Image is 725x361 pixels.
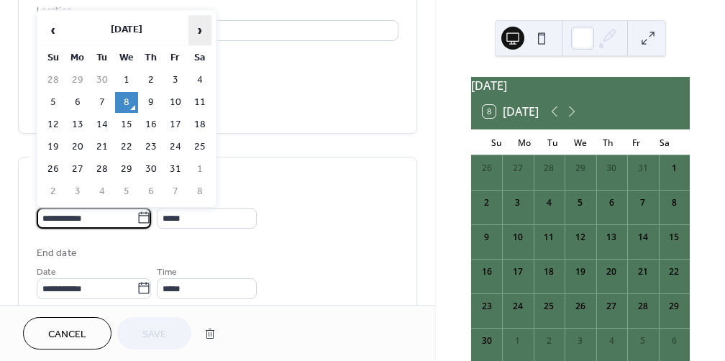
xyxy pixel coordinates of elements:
td: 3 [66,181,89,202]
td: 23 [140,137,163,157]
div: End date [37,246,77,261]
div: 3 [511,196,524,209]
div: 13 [605,231,618,244]
div: 22 [667,265,680,278]
td: 1 [115,70,138,91]
td: 7 [91,92,114,113]
div: Su [483,129,511,155]
div: 17 [511,265,524,278]
div: 15 [667,231,680,244]
span: Cancel [48,327,86,342]
td: 30 [140,159,163,180]
div: 2 [542,334,555,347]
span: Date [37,264,56,279]
th: Fr [164,47,187,68]
div: 23 [480,300,493,313]
div: 16 [480,265,493,278]
div: 20 [605,265,618,278]
td: 4 [188,70,211,91]
div: Location [37,3,396,18]
div: 10 [511,231,524,244]
div: 2 [480,196,493,209]
div: Th [594,129,622,155]
span: ‹ [42,16,64,45]
div: 28 [637,300,649,313]
td: 29 [66,70,89,91]
td: 28 [42,70,65,91]
td: 14 [91,114,114,135]
span: Time [157,264,177,279]
div: 27 [511,162,524,175]
div: Fr [622,129,650,155]
div: 30 [605,162,618,175]
div: We [566,129,594,155]
td: 6 [140,181,163,202]
td: 1 [188,159,211,180]
div: 3 [574,334,587,347]
th: Th [140,47,163,68]
td: 12 [42,114,65,135]
div: 1 [667,162,680,175]
td: 26 [42,159,65,180]
div: 31 [637,162,649,175]
div: 9 [480,231,493,244]
div: Mo [511,129,539,155]
th: Su [42,47,65,68]
div: 18 [542,265,555,278]
button: Cancel [23,317,111,349]
div: 8 [667,196,680,209]
div: 4 [542,196,555,209]
div: 24 [511,300,524,313]
td: 8 [115,92,138,113]
td: 29 [115,159,138,180]
div: 11 [542,231,555,244]
div: 27 [605,300,618,313]
td: 7 [164,181,187,202]
div: 29 [574,162,587,175]
td: 24 [164,137,187,157]
td: 18 [188,114,211,135]
div: 29 [667,300,680,313]
div: Tu [539,129,567,155]
td: 31 [164,159,187,180]
button: 8[DATE] [478,101,544,122]
div: 30 [480,334,493,347]
div: 26 [480,162,493,175]
div: 4 [605,334,618,347]
div: 5 [637,334,649,347]
div: [DATE] [471,77,690,94]
td: 28 [91,159,114,180]
td: 13 [66,114,89,135]
td: 17 [164,114,187,135]
div: 26 [574,300,587,313]
td: 9 [140,92,163,113]
th: Mo [66,47,89,68]
div: 21 [637,265,649,278]
td: 20 [66,137,89,157]
span: › [189,16,211,45]
td: 15 [115,114,138,135]
td: 11 [188,92,211,113]
div: 1 [511,334,524,347]
div: 25 [542,300,555,313]
div: 14 [637,231,649,244]
td: 5 [42,92,65,113]
div: 6 [667,334,680,347]
td: 10 [164,92,187,113]
td: 3 [164,70,187,91]
td: 27 [66,159,89,180]
td: 4 [91,181,114,202]
td: 19 [42,137,65,157]
th: Sa [188,47,211,68]
div: Sa [650,129,678,155]
div: 28 [542,162,555,175]
th: [DATE] [66,15,187,46]
td: 25 [188,137,211,157]
td: 2 [42,181,65,202]
td: 2 [140,70,163,91]
td: 30 [91,70,114,91]
td: 21 [91,137,114,157]
td: 16 [140,114,163,135]
th: Tu [91,47,114,68]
